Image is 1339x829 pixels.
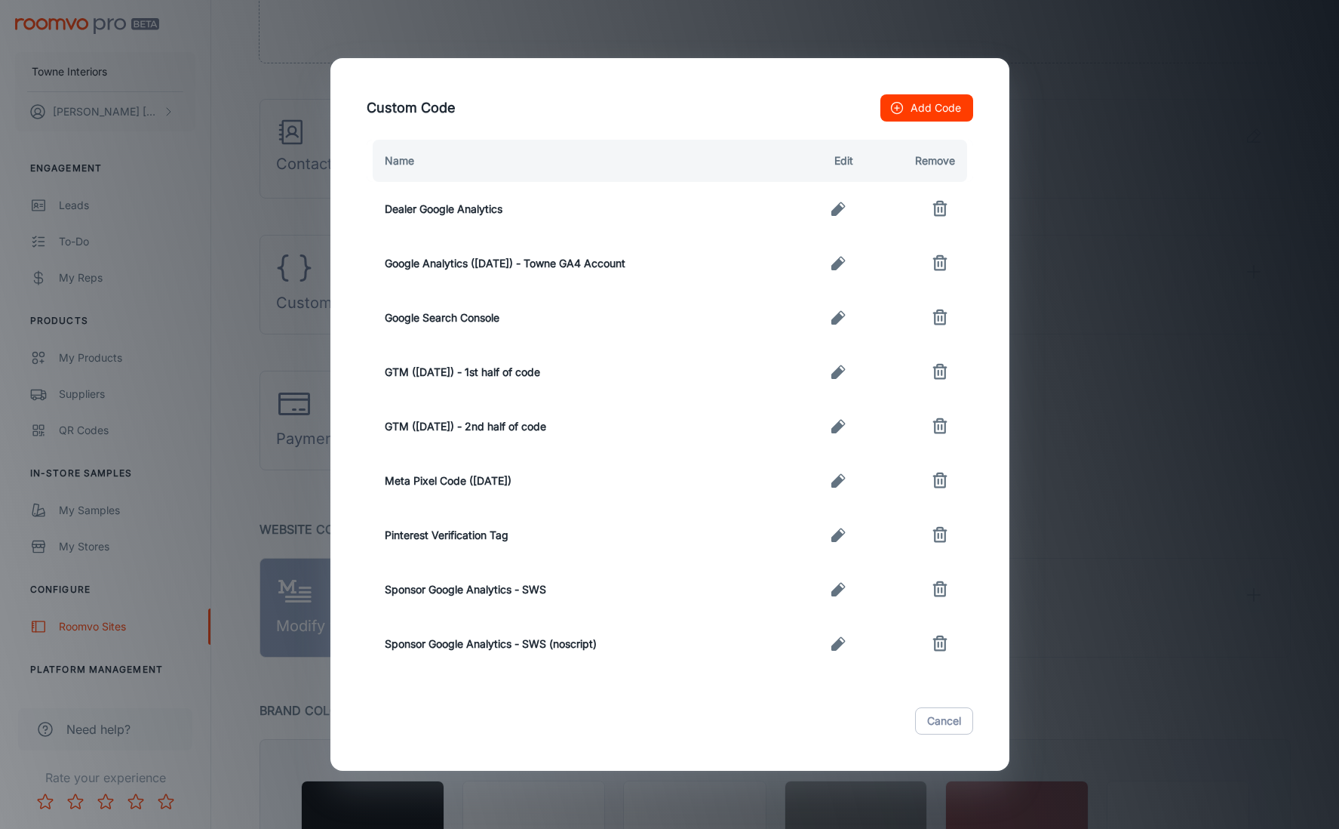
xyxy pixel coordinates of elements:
td: Sponsor Google Analytics - SWS (noscript) [367,617,782,671]
td: Meta Pixel Code ([DATE]) [367,454,782,508]
th: Name [367,140,782,182]
td: Sponsor Google Analytics - SWS [367,562,782,617]
th: Edit [782,140,865,182]
button: Cancel [915,707,973,735]
td: Google Analytics ([DATE]) - Towne GA4 Account [367,236,782,291]
td: GTM ([DATE]) - 1st half of code [367,345,782,399]
td: Dealer Google Analytics [367,182,782,236]
button: Add Code [880,94,973,122]
h2: Custom Code [349,76,991,140]
th: Remove [865,140,973,182]
td: Pinterest Verification Tag [367,508,782,562]
td: Google Search Console [367,291,782,345]
td: GTM ([DATE]) - 2nd half of code [367,399,782,454]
